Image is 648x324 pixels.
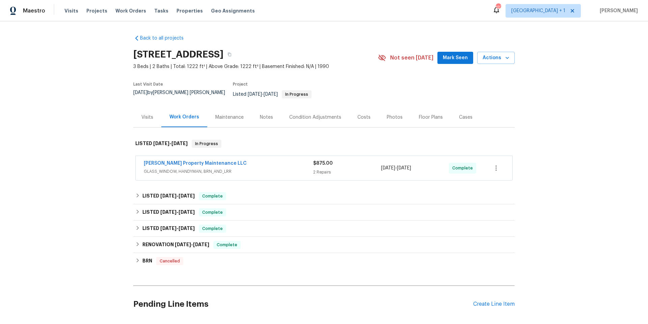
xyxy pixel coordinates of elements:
[160,193,195,198] span: -
[496,4,501,11] div: 127
[282,92,311,96] span: In Progress
[248,92,262,97] span: [DATE]
[473,301,515,307] div: Create Line Item
[211,7,255,14] span: Geo Assignments
[142,225,195,233] h6: LISTED
[160,226,195,231] span: -
[153,141,188,146] span: -
[133,35,198,42] a: Back to all projects
[142,257,152,265] h6: BRN
[133,221,515,237] div: LISTED [DATE]-[DATE]Complete
[160,226,177,231] span: [DATE]
[192,140,221,147] span: In Progress
[233,82,248,86] span: Project
[357,114,371,121] div: Costs
[133,253,515,269] div: BRN Cancelled
[443,54,468,62] span: Mark Seen
[133,237,515,253] div: RENOVATION [DATE]-[DATE]Complete
[133,133,515,155] div: LISTED [DATE]-[DATE]In Progress
[199,193,225,200] span: Complete
[153,141,169,146] span: [DATE]
[419,114,443,121] div: Floor Plans
[86,7,107,14] span: Projects
[483,54,509,62] span: Actions
[289,114,341,121] div: Condition Adjustments
[260,114,273,121] div: Notes
[154,8,168,13] span: Tasks
[313,169,381,176] div: 2 Repairs
[397,166,411,170] span: [DATE]
[133,63,378,70] span: 3 Beds | 2 Baths | Total: 1222 ft² | Above Grade: 1222 ft² | Basement Finished: N/A | 1990
[264,92,278,97] span: [DATE]
[141,114,153,121] div: Visits
[133,90,147,95] span: [DATE]
[248,92,278,97] span: -
[511,7,565,14] span: [GEOGRAPHIC_DATA] + 1
[133,204,515,221] div: LISTED [DATE]-[DATE]Complete
[437,52,473,64] button: Mark Seen
[175,242,191,247] span: [DATE]
[381,165,411,171] span: -
[199,209,225,216] span: Complete
[215,114,244,121] div: Maintenance
[160,210,177,214] span: [DATE]
[133,288,473,320] h2: Pending Line Items
[179,193,195,198] span: [DATE]
[452,165,476,171] span: Complete
[179,210,195,214] span: [DATE]
[144,161,247,166] a: [PERSON_NAME] Property Maintenance LLC
[157,258,183,264] span: Cancelled
[142,192,195,200] h6: LISTED
[133,90,233,103] div: by [PERSON_NAME] [PERSON_NAME]
[144,168,313,175] span: GLASS_WINDOW, HANDYMAN, BRN_AND_LRR
[199,225,225,232] span: Complete
[477,52,515,64] button: Actions
[142,241,209,249] h6: RENOVATION
[193,242,209,247] span: [DATE]
[175,242,209,247] span: -
[23,7,45,14] span: Maestro
[160,210,195,214] span: -
[597,7,638,14] span: [PERSON_NAME]
[142,208,195,216] h6: LISTED
[171,141,188,146] span: [DATE]
[169,114,199,120] div: Work Orders
[390,54,433,61] span: Not seen [DATE]
[133,82,163,86] span: Last Visit Date
[133,51,223,58] h2: [STREET_ADDRESS]
[233,92,312,97] span: Listed
[459,114,473,121] div: Cases
[179,226,195,231] span: [DATE]
[64,7,78,14] span: Visits
[214,241,240,248] span: Complete
[135,140,188,148] h6: LISTED
[387,114,403,121] div: Photos
[223,48,236,61] button: Copy Address
[313,161,333,166] span: $875.00
[177,7,203,14] span: Properties
[133,188,515,204] div: LISTED [DATE]-[DATE]Complete
[381,166,395,170] span: [DATE]
[160,193,177,198] span: [DATE]
[115,7,146,14] span: Work Orders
